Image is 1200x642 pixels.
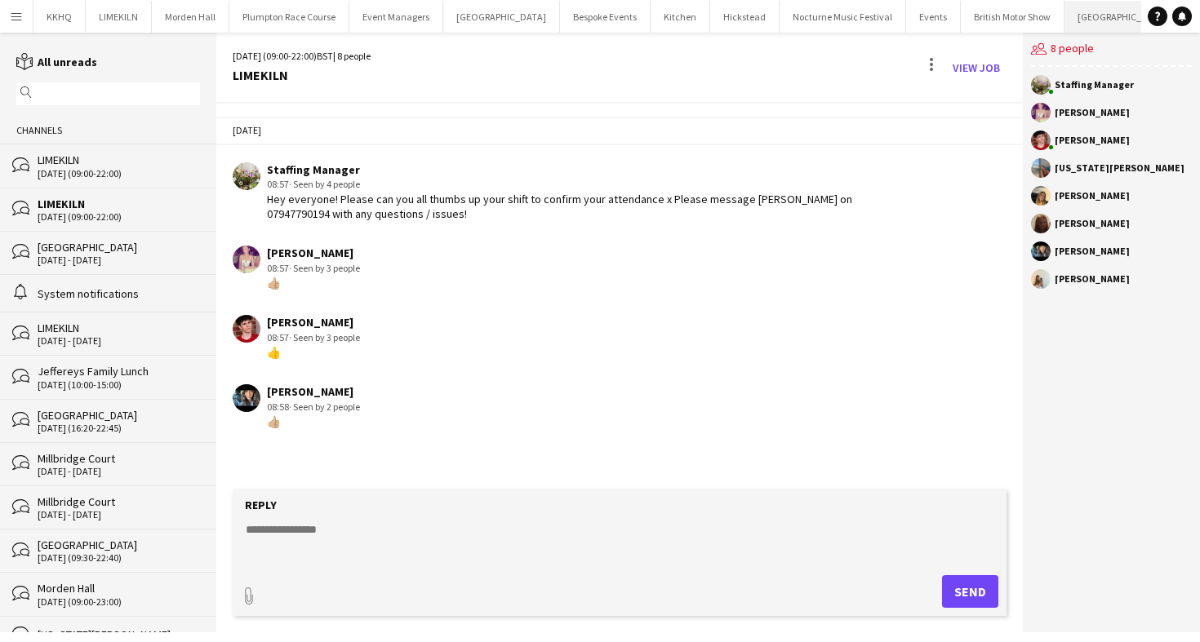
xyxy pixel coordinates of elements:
div: [PERSON_NAME] [1055,219,1130,228]
button: KKHQ [33,1,86,33]
div: [PERSON_NAME] [267,384,360,399]
div: [DATE] (09:00-22:00) [38,168,200,179]
div: [DATE] (09:00-22:00) [38,211,200,223]
div: [US_STATE][PERSON_NAME] [38,627,200,642]
button: [GEOGRAPHIC_DATA] [1064,1,1181,33]
button: Events [906,1,961,33]
div: 08:57 [267,177,878,192]
div: [PERSON_NAME] [1055,191,1130,201]
a: View Job [946,55,1007,81]
button: [GEOGRAPHIC_DATA] [443,1,560,33]
div: Staffing Manager [1055,80,1134,90]
div: 👍🏼 [267,276,360,290]
div: Millbridge Court [38,451,200,466]
div: Morden Hall [38,581,200,596]
div: [DATE] - [DATE] [38,466,200,477]
div: 👍 [267,345,360,360]
div: [DATE] (10:00-15:00) [38,379,200,391]
div: 08:57 [267,330,360,345]
div: System notifications [38,286,200,301]
span: BST [317,50,333,62]
div: [DATE] - [DATE] [38,335,200,347]
div: LIMEKILN [38,321,200,335]
span: · Seen by 4 people [289,178,360,190]
button: Hickstead [710,1,780,33]
div: [PERSON_NAME] [267,246,360,260]
div: [PERSON_NAME] [267,315,360,330]
div: [DATE] (09:00-23:00) [38,596,200,608]
div: [DATE] (09:00-22:00) | 8 people [233,49,371,64]
div: [PERSON_NAME] [1055,246,1130,256]
div: LIMEKILN [233,68,371,82]
div: Millbridge Court [38,494,200,509]
div: [DATE] - [DATE] [38,255,200,266]
button: Send [942,575,998,608]
div: 08:57 [267,261,360,276]
div: 8 people [1031,33,1192,67]
div: [GEOGRAPHIC_DATA] [38,408,200,423]
button: Bespoke Events [560,1,651,33]
div: Hey everyone! Please can you all thumbs up your shift to confirm your attendance x Please message... [267,192,878,221]
div: 08:58 [267,400,360,414]
div: [GEOGRAPHIC_DATA] [38,538,200,552]
span: · Seen by 3 people [289,331,360,343]
div: [US_STATE][PERSON_NAME] [1055,163,1184,173]
div: [PERSON_NAME] [1055,274,1130,284]
div: [DATE] [216,117,1023,144]
span: · Seen by 3 people [289,262,360,274]
button: Morden Hall [152,1,229,33]
button: Kitchen [651,1,710,33]
div: Staffing Manager [267,162,878,177]
button: Plumpton Race Course [229,1,349,33]
label: Reply [245,498,277,512]
div: [PERSON_NAME] [1055,108,1130,117]
div: [DATE] (09:30-22:40) [38,552,200,564]
span: · Seen by 2 people [289,401,360,413]
button: Event Managers [349,1,443,33]
button: LIMEKILN [86,1,152,33]
div: [DATE] (16:20-22:45) [38,423,200,434]
div: Jeffereys Family Lunch [38,364,200,379]
div: [DATE] - [DATE] [38,509,200,520]
div: LIMEKILN [38,197,200,211]
div: [PERSON_NAME] [1055,135,1130,145]
button: British Motor Show [961,1,1064,33]
div: LIMEKILN [38,153,200,167]
div: 👍🏼 [267,414,360,429]
div: [GEOGRAPHIC_DATA] [38,240,200,255]
a: All unreads [16,55,97,69]
button: Nocturne Music Festival [780,1,906,33]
